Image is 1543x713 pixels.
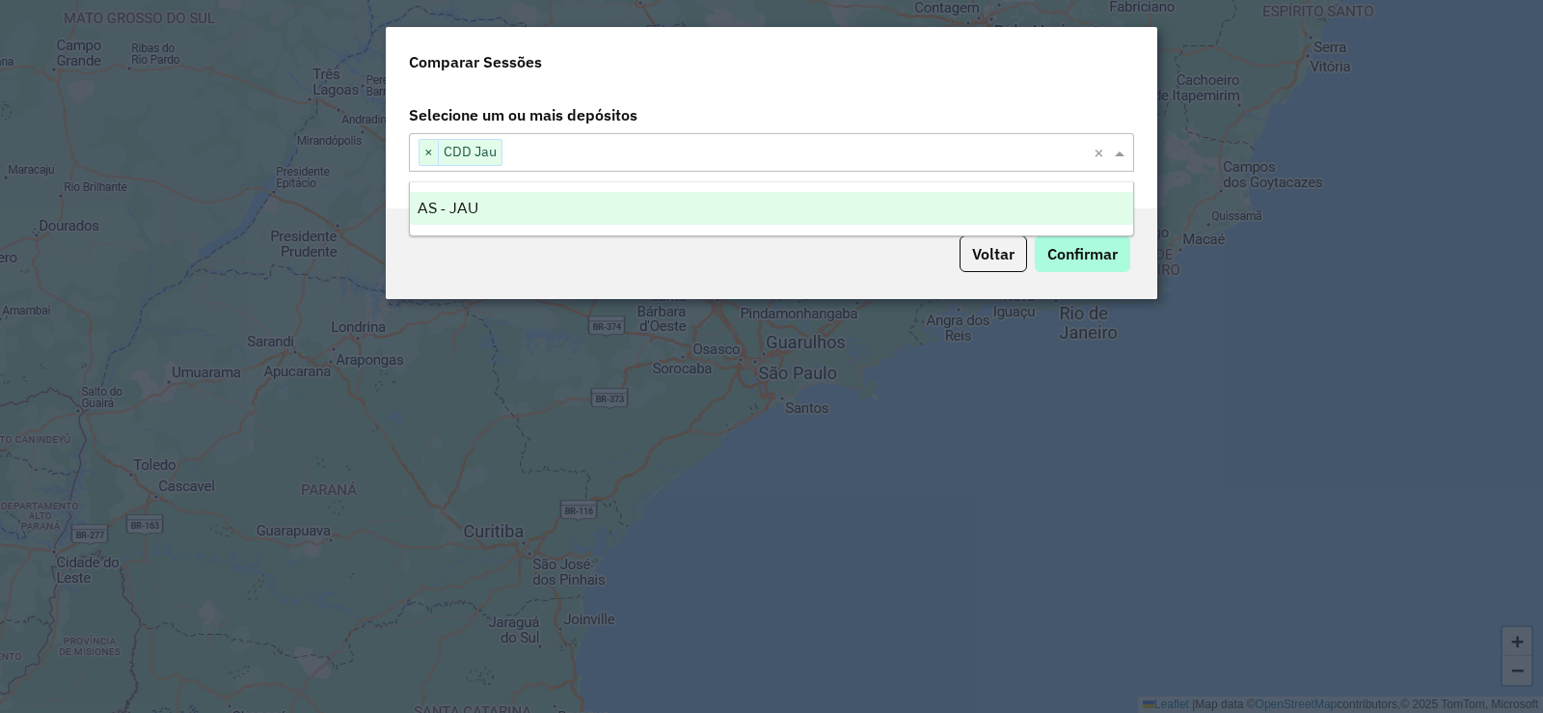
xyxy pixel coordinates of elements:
[960,235,1027,272] button: Voltar
[397,96,1146,133] label: Selecione um ou mais depósitos
[1035,235,1130,272] button: Confirmar
[409,50,542,73] h4: Comparar Sessões
[1094,141,1110,164] span: Clear all
[420,141,439,164] span: ×
[418,200,478,216] span: AS - JAU
[439,140,501,163] span: CDD Jau
[409,181,1134,236] ng-dropdown-panel: Options list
